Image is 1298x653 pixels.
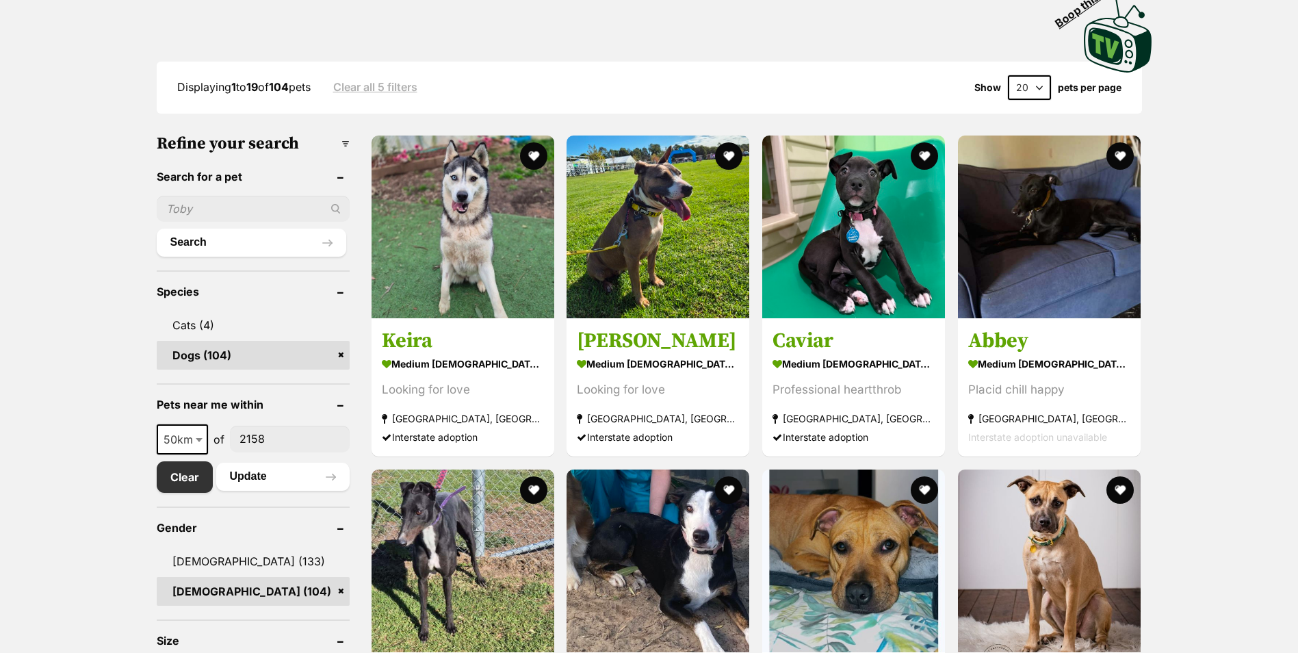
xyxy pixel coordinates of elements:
div: Interstate adoption [577,428,739,446]
strong: medium [DEMOGRAPHIC_DATA] Dog [382,354,544,374]
strong: medium [DEMOGRAPHIC_DATA] Dog [577,354,739,374]
a: Keira medium [DEMOGRAPHIC_DATA] Dog Looking for love [GEOGRAPHIC_DATA], [GEOGRAPHIC_DATA] Interst... [372,318,554,457]
label: pets per page [1058,82,1121,93]
img: Abbey - Greyhound Dog [958,136,1141,318]
input: Toby [157,196,350,222]
button: Search [157,229,346,256]
h3: Refine your search [157,134,350,153]
a: Caviar medium [DEMOGRAPHIC_DATA] Dog Professional heartthrob [GEOGRAPHIC_DATA], [GEOGRAPHIC_DATA]... [762,318,945,457]
strong: [GEOGRAPHIC_DATA], [GEOGRAPHIC_DATA] [773,409,935,428]
strong: [GEOGRAPHIC_DATA], [GEOGRAPHIC_DATA] [577,409,739,428]
strong: medium [DEMOGRAPHIC_DATA] Dog [773,354,935,374]
button: favourite [911,476,938,504]
h3: Abbey [968,328,1130,354]
header: Pets near me within [157,398,350,411]
a: Clear [157,461,213,493]
h3: [PERSON_NAME] [577,328,739,354]
a: Cats (4) [157,311,350,340]
span: 50km [158,430,207,449]
header: Species [157,285,350,298]
strong: 19 [246,80,258,94]
h3: Caviar [773,328,935,354]
a: Clear all 5 filters [333,81,417,93]
strong: [GEOGRAPHIC_DATA], [GEOGRAPHIC_DATA] [382,409,544,428]
strong: medium [DEMOGRAPHIC_DATA] Dog [968,354,1130,374]
button: favourite [519,476,547,504]
img: Lola - American Staffordshire Terrier Dog [762,470,945,652]
button: favourite [1106,476,1134,504]
img: Kate - Greyhound Dog [372,470,554,652]
span: of [213,431,224,448]
header: Size [157,635,350,647]
button: Update [216,463,350,490]
img: Keira - Siberian Husky Dog [372,136,554,318]
div: Looking for love [382,381,544,399]
h3: Keira [382,328,544,354]
a: Dogs (104) [157,341,350,370]
div: Interstate adoption [773,428,935,446]
span: Show [974,82,1001,93]
span: 50km [157,424,208,454]
button: favourite [519,142,547,170]
img: Caviar - Staffordshire Bull Terrier Dog [762,136,945,318]
a: Abbey medium [DEMOGRAPHIC_DATA] Dog Placid chill happy [GEOGRAPHIC_DATA], [GEOGRAPHIC_DATA] Inter... [958,318,1141,457]
div: Interstate adoption [382,428,544,446]
img: Bonnie - Mixed breed Dog [567,470,749,652]
input: postcode [230,426,350,452]
span: Displaying to of pets [177,80,311,94]
button: favourite [715,142,742,170]
img: Miley - American Staffordshire Terrier Dog [567,136,749,318]
a: [DEMOGRAPHIC_DATA] (133) [157,547,350,576]
strong: 1 [231,80,236,94]
strong: [GEOGRAPHIC_DATA], [GEOGRAPHIC_DATA] [968,409,1130,428]
div: Looking for love [577,381,739,399]
header: Gender [157,522,350,534]
button: favourite [715,476,742,504]
a: [DEMOGRAPHIC_DATA] (104) [157,577,350,606]
div: Placid chill happy [968,381,1130,399]
a: [PERSON_NAME] medium [DEMOGRAPHIC_DATA] Dog Looking for love [GEOGRAPHIC_DATA], [GEOGRAPHIC_DATA]... [567,318,749,457]
span: Interstate adoption unavailable [968,431,1107,443]
div: Professional heartthrob [773,381,935,399]
button: favourite [1106,142,1134,170]
strong: 104 [269,80,289,94]
button: favourite [911,142,938,170]
img: Flicker - Staffordshire Bull Terrier x Belgian Shepherd - Malinois x Boxer Dog [958,470,1141,652]
header: Search for a pet [157,170,350,183]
